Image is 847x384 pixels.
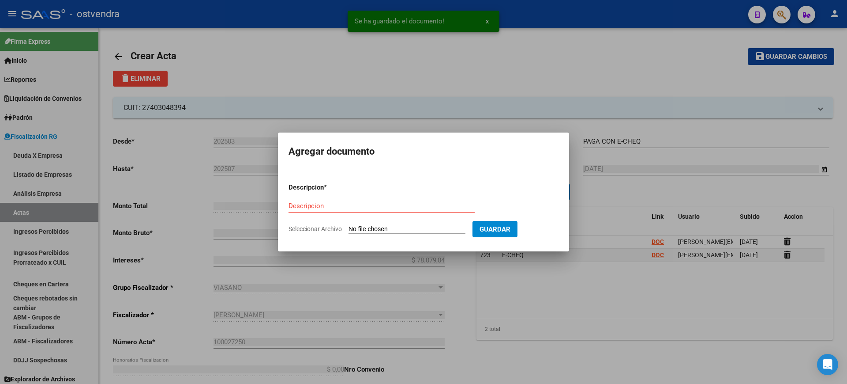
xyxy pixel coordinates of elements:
[817,354,838,375] div: Open Intercom Messenger
[289,143,558,160] h2: Agregar documento
[472,221,517,237] button: Guardar
[289,182,370,193] p: Descripcion
[480,225,510,233] span: Guardar
[289,225,342,232] span: Seleccionar Archivo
